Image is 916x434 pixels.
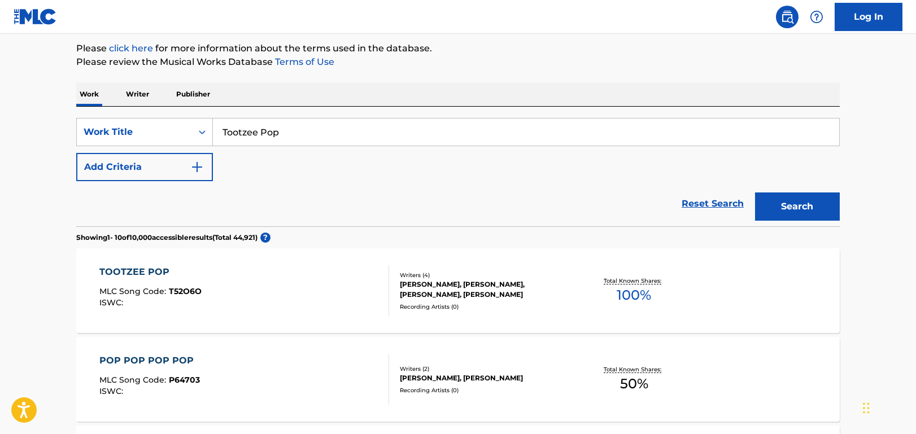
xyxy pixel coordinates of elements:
[776,6,799,28] a: Public Search
[755,192,840,221] button: Search
[835,3,902,31] a: Log In
[169,375,200,385] span: P64703
[76,82,102,106] p: Work
[14,8,57,25] img: MLC Logo
[173,82,213,106] p: Publisher
[84,125,185,139] div: Work Title
[780,10,794,24] img: search
[99,286,169,296] span: MLC Song Code :
[99,297,126,308] span: ISWC :
[604,277,664,285] p: Total Known Shares:
[76,337,840,422] a: POP POP POP POPMLC Song Code:P64703ISWC:Writers (2)[PERSON_NAME], [PERSON_NAME]Recording Artists ...
[190,160,204,174] img: 9d2ae6d4665cec9f34b9.svg
[76,118,840,226] form: Search Form
[76,153,213,181] button: Add Criteria
[860,380,916,434] iframe: Chat Widget
[400,386,570,394] div: Recording Artists ( 0 )
[76,42,840,55] p: Please for more information about the terms used in the database.
[400,279,570,300] div: [PERSON_NAME], [PERSON_NAME], [PERSON_NAME], [PERSON_NAME]
[109,43,153,54] a: click here
[617,285,651,305] span: 100 %
[400,373,570,383] div: [PERSON_NAME], [PERSON_NAME]
[260,233,271,243] span: ?
[400,271,570,279] div: Writers ( 4 )
[620,374,648,394] span: 50 %
[805,6,828,28] div: Help
[863,391,870,425] div: Drag
[99,386,126,396] span: ISWC :
[169,286,202,296] span: T52O6O
[123,82,152,106] p: Writer
[76,55,840,69] p: Please review the Musical Works Database
[99,354,200,367] div: POP POP POP POP
[99,375,169,385] span: MLC Song Code :
[400,365,570,373] div: Writers ( 2 )
[76,233,258,243] p: Showing 1 - 10 of 10,000 accessible results (Total 44,921 )
[604,365,664,374] p: Total Known Shares:
[273,56,334,67] a: Terms of Use
[676,191,749,216] a: Reset Search
[76,248,840,333] a: TOOTZEE POPMLC Song Code:T52O6OISWC:Writers (4)[PERSON_NAME], [PERSON_NAME], [PERSON_NAME], [PERS...
[400,303,570,311] div: Recording Artists ( 0 )
[99,265,202,279] div: TOOTZEE POP
[810,10,823,24] img: help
